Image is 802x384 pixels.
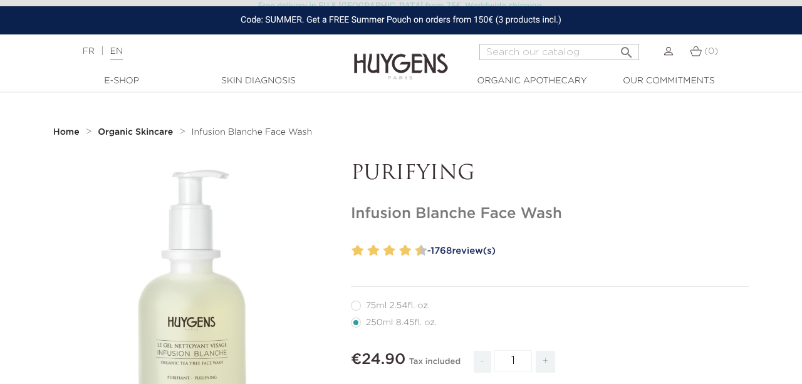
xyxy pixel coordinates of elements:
label: 9 [412,242,417,260]
button:  [615,40,638,57]
label: 8 [402,242,411,260]
strong: Home [53,128,80,137]
span: 1768 [430,246,452,256]
p: PURIFYING [351,162,749,186]
a: Organic Skincare [98,127,176,137]
span: Infusion Blanche Face Wash [192,128,312,137]
label: 10 [418,242,427,260]
a: Home [53,127,82,137]
a: Our commitments [606,75,731,88]
label: 6 [386,242,395,260]
span: (0) [704,47,718,56]
span: €24.90 [351,352,405,367]
i:  [619,41,634,56]
label: 5 [381,242,385,260]
span: + [536,351,556,373]
h1: Infusion Blanche Face Wash [351,205,749,223]
label: 4 [370,242,380,260]
div: Tax included [409,348,461,382]
label: 7 [397,242,401,260]
label: 250ml 8.45fl. oz. [351,318,452,328]
label: 2 [355,242,364,260]
a: Skin Diagnosis [195,75,321,88]
a: Infusion Blanche Face Wash [192,127,312,137]
a: E-Shop [59,75,184,88]
a: Organic Apothecary [469,75,595,88]
strong: Organic Skincare [98,128,173,137]
label: 75ml 2.54fl. oz. [351,301,445,311]
input: Search [479,44,639,60]
span: - [474,351,491,373]
label: 3 [365,242,369,260]
a: FR [83,47,95,56]
img: Huygens [354,33,448,81]
a: EN [110,47,123,60]
input: Quantity [494,350,532,372]
div: | [76,44,325,59]
label: 1 [349,242,353,260]
a: -1768review(s) [423,242,749,261]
